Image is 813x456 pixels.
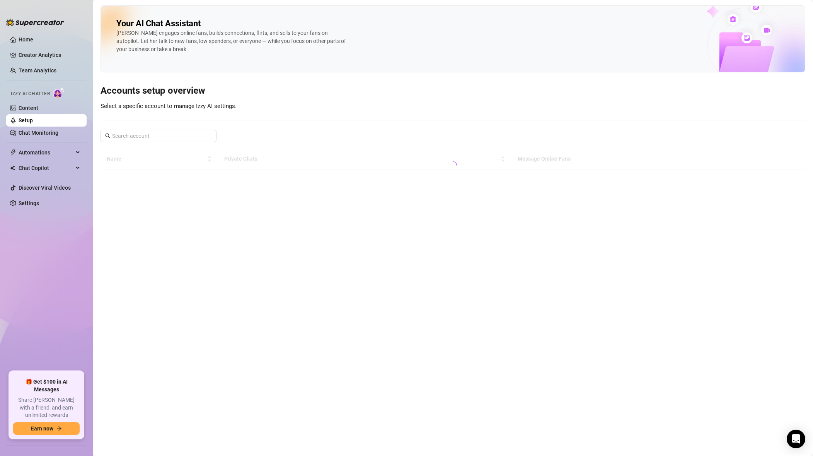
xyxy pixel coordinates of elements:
[101,103,237,110] span: Select a specific account to manage Izzy AI settings.
[449,161,457,169] span: loading
[13,378,80,393] span: 🎁 Get $100 in AI Messages
[19,105,38,111] a: Content
[53,87,65,98] img: AI Chatter
[56,426,62,431] span: arrow-right
[19,200,39,206] a: Settings
[116,29,348,53] div: [PERSON_NAME] engages online fans, builds connections, flirts, and sells to your fans on autopilo...
[19,67,56,74] a: Team Analytics
[10,165,15,171] img: Chat Copilot
[116,18,201,29] h2: Your AI Chat Assistant
[11,90,50,98] span: Izzy AI Chatter
[31,425,53,432] span: Earn now
[101,85,805,97] h3: Accounts setup overview
[19,162,73,174] span: Chat Copilot
[787,430,805,448] div: Open Intercom Messenger
[105,133,111,139] span: search
[19,36,33,43] a: Home
[112,132,206,140] input: Search account
[19,49,80,61] a: Creator Analytics
[19,146,73,159] span: Automations
[13,396,80,419] span: Share [PERSON_NAME] with a friend, and earn unlimited rewards
[6,19,64,26] img: logo-BBDzfeDw.svg
[10,149,16,156] span: thunderbolt
[13,422,80,435] button: Earn nowarrow-right
[19,130,58,136] a: Chat Monitoring
[19,185,71,191] a: Discover Viral Videos
[19,117,33,123] a: Setup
